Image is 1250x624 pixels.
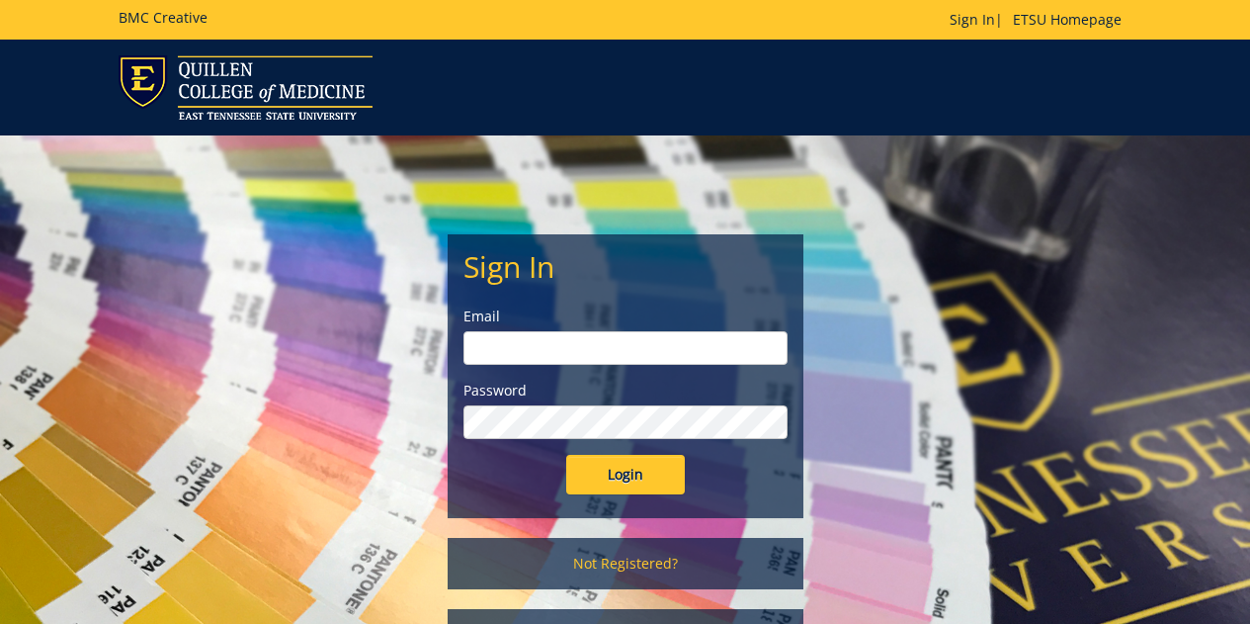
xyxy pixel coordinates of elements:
input: Login [566,455,685,494]
h5: BMC Creative [119,10,208,25]
a: Sign In [950,10,995,29]
label: Email [463,307,788,326]
img: ETSU logo [119,55,373,120]
a: ETSU Homepage [1003,10,1131,29]
a: Not Registered? [448,538,803,589]
h2: Sign In [463,250,788,283]
label: Password [463,381,788,401]
p: | [950,10,1131,30]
